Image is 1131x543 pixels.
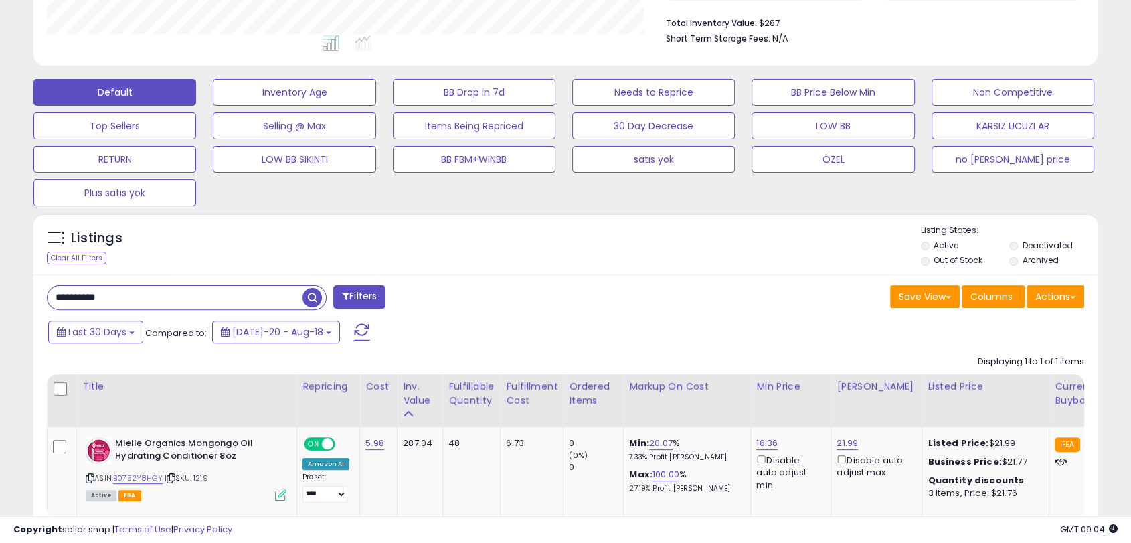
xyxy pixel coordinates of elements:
button: Filters [333,285,385,309]
button: Last 30 Days [48,321,143,343]
span: 21.99 [1083,437,1105,449]
span: ON [305,439,322,450]
b: Mielle Organics Mongongo Oil Hydrating Conditioner 8oz [115,437,278,465]
button: LOW BB [752,112,914,139]
button: Selling @ Max [213,112,375,139]
span: 2025-09-18 09:04 GMT [1060,523,1118,536]
a: 16.36 [756,437,778,450]
div: Displaying 1 to 1 of 1 items [978,356,1084,368]
div: seller snap | | [13,524,232,536]
button: BB Drop in 7d [393,79,555,106]
div: Cost [365,380,391,394]
span: N/A [772,32,788,45]
b: Quantity discounts [928,474,1024,487]
div: Fulfillment Cost [506,380,557,408]
span: OFF [333,439,355,450]
label: Deactivated [1023,240,1073,251]
p: 27.19% Profit [PERSON_NAME] [629,484,740,493]
p: Listing States: [921,224,1098,237]
div: 0 [569,437,623,449]
div: Fulfillable Quantity [448,380,495,408]
div: [PERSON_NAME] [837,380,916,394]
div: Markup on Cost [629,380,745,394]
div: $21.77 [928,456,1039,468]
button: Top Sellers [33,112,196,139]
button: ÖZEL [752,146,914,173]
div: Current Buybox Price [1055,380,1124,408]
div: ASIN: [86,437,286,499]
button: Inventory Age [213,79,375,106]
button: BB FBM+WINBB [393,146,555,173]
label: Active [934,240,958,251]
label: Archived [1023,254,1059,266]
button: [DATE]-20 - Aug-18 [212,321,340,343]
span: Columns [970,290,1013,303]
div: 6.73 [506,437,553,449]
a: 100.00 [652,468,679,481]
a: 5.98 [365,437,384,450]
th: The percentage added to the cost of goods (COGS) that forms the calculator for Min & Max prices. [624,374,751,427]
button: Default [33,79,196,106]
button: Plus satıs yok [33,179,196,206]
b: Business Price: [928,455,1001,468]
p: 7.33% Profit [PERSON_NAME] [629,453,740,462]
div: Inv. value [403,380,437,408]
b: Total Inventory Value: [666,17,757,29]
button: satıs yok [572,146,735,173]
div: 3 Items, Price: $21.76 [928,487,1039,499]
button: Save View [890,285,960,308]
button: Columns [962,285,1025,308]
button: Non Competitive [932,79,1094,106]
span: FBA [118,490,141,501]
button: KARSIZ UCUZLAR [932,112,1094,139]
button: Items Being Repriced [393,112,555,139]
b: Max: [629,468,652,481]
a: B0752Y8HGY [113,473,163,484]
span: Compared to: [145,327,207,339]
span: Last 30 Days [68,325,126,339]
span: All listings currently available for purchase on Amazon [86,490,116,501]
img: 41sUiVcLlFL._SL40_.jpg [86,437,112,464]
button: 30 Day Decrease [572,112,735,139]
b: Listed Price: [928,437,988,449]
button: Needs to Reprice [572,79,735,106]
div: 48 [448,437,490,449]
a: 20.07 [649,437,673,450]
div: : [928,475,1039,487]
button: BB Price Below Min [752,79,914,106]
div: Title [82,380,291,394]
a: 21.99 [837,437,858,450]
li: $287 [666,14,1074,30]
div: Disable auto adjust max [837,453,911,479]
label: Out of Stock [934,254,982,266]
div: Disable auto adjust min [756,453,820,491]
b: Min: [629,437,649,449]
button: LOW BB SIKINTI [213,146,375,173]
div: Listed Price [928,380,1043,394]
div: % [629,437,740,462]
b: Short Term Storage Fees: [666,33,770,44]
div: Amazon AI [302,458,349,470]
div: Min Price [756,380,825,394]
a: Privacy Policy [173,523,232,536]
strong: Copyright [13,523,62,536]
button: no [PERSON_NAME] price [932,146,1094,173]
div: Ordered Items [569,380,618,408]
div: 0 [569,461,623,473]
div: $21.99 [928,437,1039,449]
div: 287.04 [403,437,432,449]
a: Terms of Use [114,523,171,536]
button: RETURN [33,146,196,173]
div: % [629,469,740,493]
div: Preset: [302,473,349,503]
small: FBA [1055,437,1079,452]
h5: Listings [71,229,122,248]
div: Clear All Filters [47,252,106,264]
span: [DATE]-20 - Aug-18 [232,325,323,339]
span: | SKU: 1219 [165,473,208,483]
button: Actions [1027,285,1084,308]
div: Repricing [302,380,354,394]
small: (0%) [569,450,588,461]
